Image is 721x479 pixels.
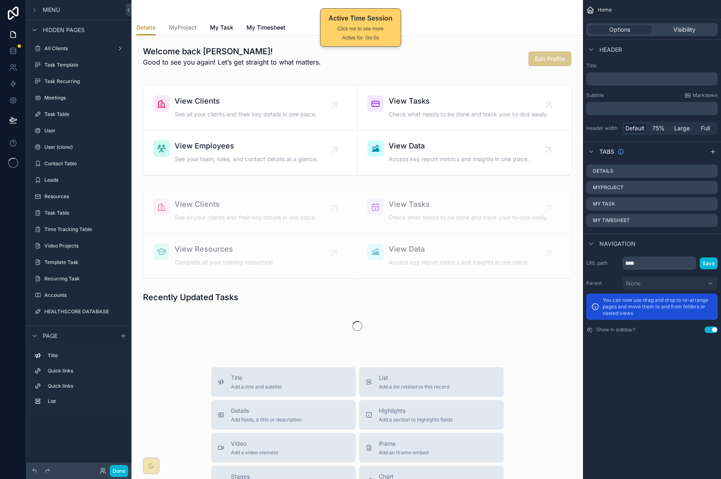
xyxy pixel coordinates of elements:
span: Add fields, a title or description [231,417,302,423]
span: Options [609,25,630,34]
a: Task Table [31,108,127,121]
a: Task Table [31,206,127,220]
label: Leads [44,177,125,183]
label: Header width [586,125,619,132]
label: Task Template [44,62,125,68]
span: iframe [379,440,428,448]
a: Recurring Task [31,272,127,285]
span: Page [43,332,58,340]
button: HighlightsAdd a section to highlights fields [359,400,504,430]
span: My Task [210,23,233,32]
label: User (clone) [44,144,125,150]
div: Active Time Session [329,14,392,23]
div: Active for: 0m 0s [329,34,392,42]
span: Add a section to highlights fields [379,417,453,423]
span: Visibility [673,25,696,34]
a: Resources [31,190,127,203]
span: Tabs [599,148,614,156]
a: Video Projects [31,239,127,252]
label: Video Projects [44,243,125,249]
a: Details [136,20,156,36]
label: Title [586,62,718,69]
label: Show in sidebar? [596,326,636,333]
span: Add a title and subtitle [231,384,282,390]
span: Full [701,124,710,132]
span: Header [599,46,622,54]
a: My Timesheet [246,20,286,37]
a: Accounts [31,289,127,302]
a: MyProject [169,20,197,37]
label: Contact Table [44,160,125,167]
span: List [379,374,449,382]
label: Title [48,352,123,359]
button: TitleAdd a title and subtitle [211,367,356,397]
a: HEALTHSCORE DATABASE [31,305,127,318]
button: ListAdd a list related to this record [359,367,504,397]
button: Save [700,257,718,269]
a: Task Template [31,58,127,72]
span: My Timesheet [246,23,286,32]
button: DetailsAdd fields, a title or description [211,400,356,430]
label: Quick links [48,368,123,374]
span: Add an iframe embed [379,449,428,456]
label: Task Recurring [44,78,125,85]
label: User [44,127,125,134]
span: Video [231,440,278,448]
a: Markdown [684,92,718,99]
label: Resources [44,193,125,200]
button: iframeAdd an iframe embed [359,433,504,463]
label: Details [593,168,613,174]
a: Task Recurring [31,75,127,88]
a: Leads [31,174,127,187]
div: scrollable content [586,72,718,86]
span: Add a list related to this record [379,384,449,390]
div: scrollable content [26,345,131,416]
label: Task Table [44,111,125,118]
span: Home [598,7,612,13]
label: Accounts [44,292,125,299]
a: Time Tracking Table [31,223,127,236]
label: My Task [593,201,615,207]
label: List [48,398,123,405]
span: Menu [43,6,60,14]
a: User [31,124,127,137]
label: My Timesheet [593,217,630,224]
span: MyProject [169,23,197,32]
label: Meetings [44,95,125,101]
p: You can now use drag and drop to re-arrange pages and move them to and from folders or nested views [603,297,713,317]
label: All Clients [44,45,113,52]
label: Quick links [48,383,123,389]
label: HEALTHSCORE DATABASE [44,308,125,315]
a: Contact Table [31,157,127,170]
span: 75% [652,124,665,132]
span: Highlights [379,407,453,415]
a: Meetings [31,91,127,104]
button: None [622,276,718,290]
label: Template Task [44,259,125,266]
label: Time Tracking Table [44,226,125,233]
label: Parent [586,280,619,287]
label: Task Table [44,210,125,216]
a: My Task [210,20,233,37]
span: Navigation [599,240,636,248]
div: Click me to see more [329,25,392,32]
a: User (clone) [31,141,127,154]
label: Subtitle [586,92,604,99]
span: Hidden pages [43,26,85,34]
button: Done [110,465,128,477]
span: Large [674,124,690,132]
label: MyProject [593,184,624,191]
label: Recurring Task [44,275,125,282]
label: URL path [586,260,619,266]
span: Markdown [693,92,718,99]
span: None [626,279,640,287]
span: Details [136,23,156,32]
span: Add a video element [231,449,278,456]
span: Title [231,374,282,382]
span: Default [625,124,645,132]
button: VideoAdd a video element [211,433,356,463]
div: scrollable content [586,102,718,115]
a: All Clients [31,42,127,55]
a: Template Task [31,256,127,269]
span: Details [231,407,302,415]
